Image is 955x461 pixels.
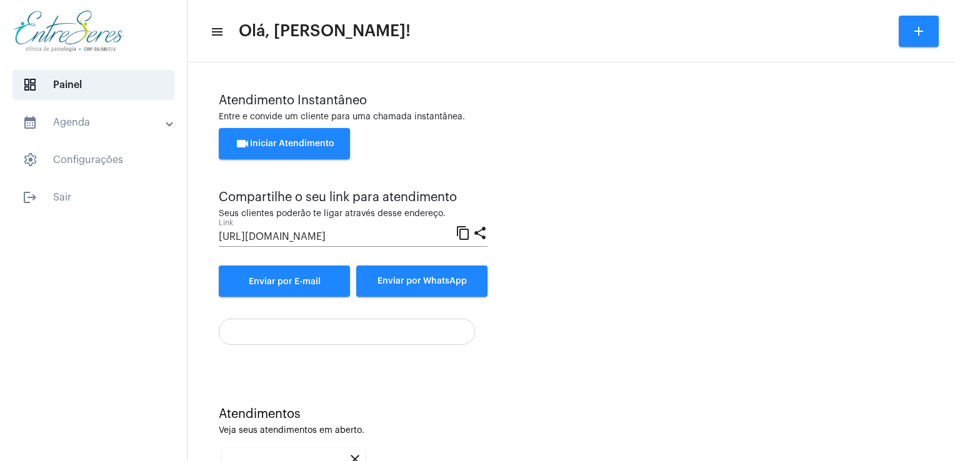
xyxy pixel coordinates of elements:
mat-icon: sidenav icon [210,24,222,39]
mat-icon: sidenav icon [22,190,37,205]
div: Compartilhe o seu link para atendimento [219,191,487,204]
button: Enviar por WhatsApp [356,265,487,297]
img: aa27006a-a7e4-c883-abf8-315c10fe6841.png [10,6,127,56]
div: Veja seus atendimentos em aberto. [219,426,924,435]
mat-icon: add [911,24,926,39]
mat-icon: content_copy [456,225,471,240]
span: Painel [12,70,174,100]
mat-icon: share [472,225,487,240]
span: sidenav icon [22,152,37,167]
span: Enviar por E-mail [249,277,321,286]
div: Atendimento Instantâneo [219,94,924,107]
span: Sair [12,182,174,212]
div: Entre e convide um cliente para uma chamada instantânea. [219,112,924,122]
span: sidenav icon [22,77,37,92]
span: Enviar por WhatsApp [377,277,467,285]
div: Seus clientes poderão te ligar através desse endereço. [219,209,487,219]
a: Enviar por E-mail [219,265,350,297]
span: Olá, [PERSON_NAME]! [239,21,411,41]
span: Iniciar Atendimento [235,139,334,148]
span: Configurações [12,145,174,175]
button: Iniciar Atendimento [219,128,350,159]
mat-icon: videocam [235,136,250,151]
div: Atendimentos [219,407,924,421]
mat-expansion-panel-header: sidenav iconAgenda [7,107,187,137]
mat-panel-title: Agenda [22,115,167,130]
mat-icon: sidenav icon [22,115,37,130]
